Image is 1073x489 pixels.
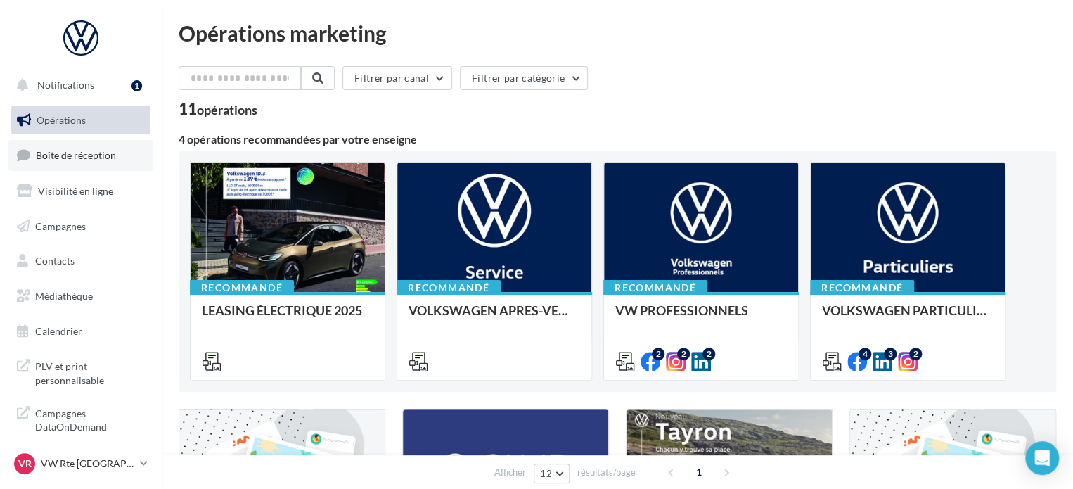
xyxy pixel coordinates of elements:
[36,149,116,161] span: Boîte de réception
[179,134,1056,145] div: 4 opérations recommandées par votre enseigne
[540,468,552,479] span: 12
[179,23,1056,44] div: Opérations marketing
[35,404,145,434] span: Campagnes DataOnDemand
[409,303,580,331] div: VOLKSWAGEN APRES-VENTE
[8,177,153,206] a: Visibilité en ligne
[190,280,294,296] div: Recommandé
[8,140,153,170] a: Boîte de réception
[577,466,636,479] span: résultats/page
[8,281,153,311] a: Médiathèque
[494,466,526,479] span: Afficher
[615,303,787,331] div: VW PROFESSIONNELS
[18,457,32,471] span: VR
[35,220,86,231] span: Campagnes
[8,212,153,241] a: Campagnes
[342,66,452,90] button: Filtrer par canal
[460,66,588,90] button: Filtrer par catégorie
[8,398,153,440] a: Campagnes DataOnDemand
[810,280,914,296] div: Recommandé
[534,464,570,483] button: 12
[603,280,707,296] div: Recommandé
[41,457,134,471] p: VW Rte [GEOGRAPHIC_DATA]
[11,450,150,477] a: VR VW Rte [GEOGRAPHIC_DATA]
[822,303,994,331] div: VOLKSWAGEN PARTICULIER
[38,185,113,197] span: Visibilité en ligne
[8,317,153,346] a: Calendrier
[35,357,145,387] span: PLV et print personnalisable
[35,325,82,337] span: Calendrier
[702,348,715,360] div: 2
[652,348,664,360] div: 2
[688,461,710,483] span: 1
[179,101,257,117] div: 11
[397,280,501,296] div: Recommandé
[131,80,142,91] div: 1
[202,303,373,331] div: LEASING ÉLECTRIQUE 2025
[35,255,75,267] span: Contacts
[1025,441,1059,475] div: Open Intercom Messenger
[37,79,94,91] span: Notifications
[35,290,93,302] span: Médiathèque
[37,114,86,126] span: Opérations
[859,348,871,360] div: 4
[884,348,897,360] div: 3
[8,246,153,276] a: Contacts
[197,103,257,116] div: opérations
[909,348,922,360] div: 2
[8,351,153,393] a: PLV et print personnalisable
[8,70,148,100] button: Notifications 1
[677,348,690,360] div: 2
[8,106,153,135] a: Opérations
